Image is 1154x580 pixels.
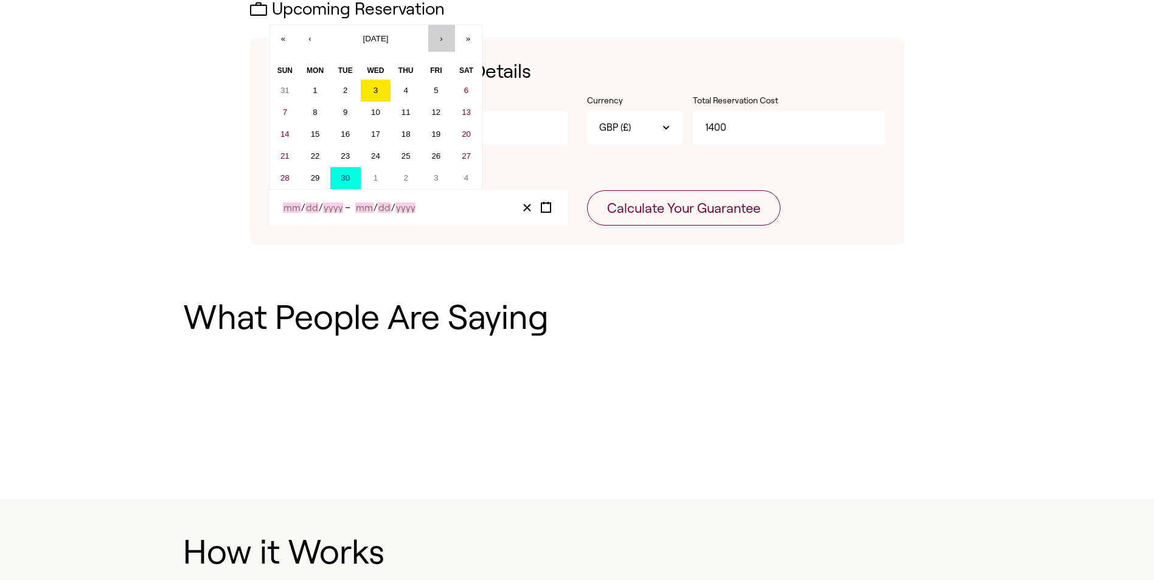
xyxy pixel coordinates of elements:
[330,167,361,189] button: September 30, 2025
[401,151,411,161] abbr: September 25, 2025
[374,173,378,182] abbr: October 1, 2025
[434,173,438,182] abbr: October 3, 2025
[518,199,537,216] button: Clear value
[693,95,815,107] label: Total Reservation Cost
[341,151,350,161] abbr: September 23, 2025
[451,167,482,189] button: October 4, 2025
[391,102,421,123] button: September 11, 2025
[361,167,391,189] button: October 1, 2025
[403,173,408,182] abbr: October 2, 2025
[280,173,290,182] abbr: September 28, 2025
[462,129,471,139] abbr: September 20, 2025
[401,108,411,117] abbr: September 11, 2025
[280,151,290,161] abbr: September 21, 2025
[300,145,330,167] button: September 22, 2025
[323,202,343,213] input: Year
[270,80,301,102] button: August 31, 2025
[430,66,442,75] abbr: Friday
[270,25,297,52] button: «
[451,80,482,102] button: September 6, 2025
[459,66,473,75] abbr: Saturday
[693,111,885,144] input: Total Reservation Cost
[280,86,290,95] abbr: August 31, 2025
[434,86,438,95] abbr: September 5, 2025
[537,199,555,216] button: Toggle calendar
[319,202,323,213] span: /
[183,299,972,336] h1: What People Are Saying
[464,86,468,95] abbr: September 6, 2025
[391,123,421,145] button: September 18, 2025
[324,25,428,52] button: [DATE]
[277,66,293,75] abbr: Sunday
[421,123,451,145] button: September 19, 2025
[269,58,885,85] h1: Enter Your Reservation Details
[313,108,317,117] abbr: September 8, 2025
[455,25,482,52] button: »
[283,108,287,117] abbr: September 7, 2025
[391,202,395,213] span: /
[374,86,378,95] abbr: September 3, 2025
[330,102,361,123] button: September 9, 2025
[428,25,455,52] button: ›
[587,95,683,107] label: Currency
[421,102,451,123] button: September 12, 2025
[300,123,330,145] button: September 15, 2025
[431,151,440,161] abbr: September 26, 2025
[307,66,324,75] abbr: Monday
[421,80,451,102] button: September 5, 2025
[391,80,421,102] button: September 4, 2025
[421,145,451,167] button: September 26, 2025
[300,167,330,189] button: September 29, 2025
[311,151,320,161] abbr: September 22, 2025
[431,108,440,117] abbr: September 12, 2025
[183,533,972,571] h1: How it Works
[361,102,391,123] button: September 10, 2025
[363,34,389,43] span: [DATE]
[305,202,319,213] input: Day
[464,173,468,182] abbr: October 4, 2025
[395,202,415,213] input: Year
[283,202,301,213] input: Month
[270,145,301,167] button: September 21, 2025
[361,80,391,102] button: September 3, 2025
[421,167,451,189] button: October 3, 2025
[587,190,780,226] button: Calculate Your Guarantee
[374,202,378,213] span: /
[183,370,972,455] iframe: Customer reviews powered by Trustpilot
[270,102,301,123] button: September 7, 2025
[270,167,301,189] button: September 28, 2025
[367,66,384,75] abbr: Wednesday
[311,173,320,182] abbr: September 29, 2025
[451,123,482,145] button: September 20, 2025
[462,108,471,117] abbr: September 13, 2025
[341,173,350,182] abbr: September 30, 2025
[599,121,631,134] span: GBP (£)
[451,102,482,123] button: September 13, 2025
[330,80,361,102] button: September 2, 2025
[300,80,330,102] button: September 1, 2025
[391,145,421,167] button: September 25, 2025
[431,129,440,139] abbr: September 19, 2025
[343,86,347,95] abbr: September 2, 2025
[391,167,421,189] button: October 2, 2025
[330,123,361,145] button: September 16, 2025
[301,202,305,213] span: /
[297,25,324,52] button: ‹
[462,151,471,161] abbr: September 27, 2025
[341,129,350,139] abbr: September 16, 2025
[403,86,408,95] abbr: September 4, 2025
[311,129,320,139] abbr: September 15, 2025
[330,145,361,167] button: September 23, 2025
[345,202,354,213] span: –
[371,151,380,161] abbr: September 24, 2025
[401,129,411,139] abbr: September 18, 2025
[361,145,391,167] button: September 24, 2025
[361,123,391,145] button: September 17, 2025
[378,202,391,213] input: Day
[343,108,347,117] abbr: September 9, 2025
[371,129,380,139] abbr: September 17, 2025
[398,66,414,75] abbr: Thursday
[355,202,374,213] input: Month
[280,129,290,139] abbr: September 14, 2025
[300,102,330,123] button: September 8, 2025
